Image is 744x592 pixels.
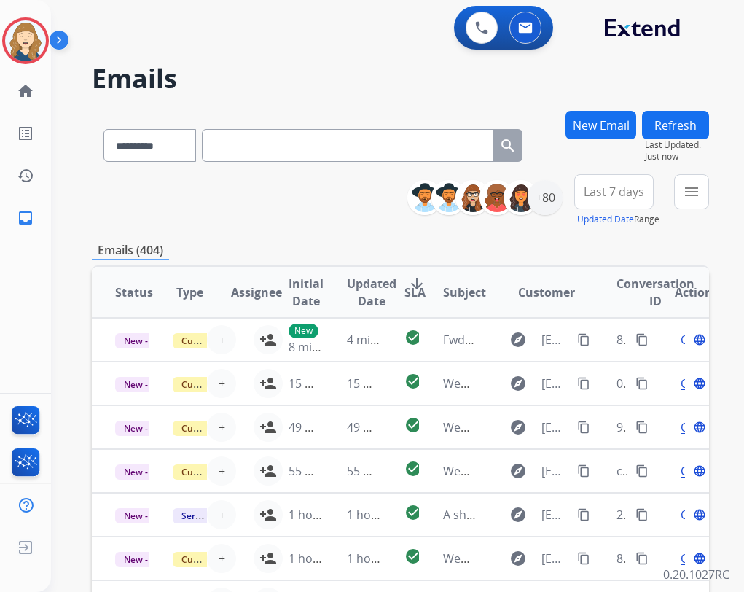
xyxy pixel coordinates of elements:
[289,419,373,435] span: 49 minutes ago
[635,421,649,434] mat-icon: content_copy
[541,462,569,480] span: [EMAIL_ADDRESS][DOMAIN_NAME]
[115,552,183,567] span: New - Initial
[541,506,569,523] span: [EMAIL_ADDRESS][DOMAIN_NAME]
[289,507,348,523] span: 1 hour ago
[635,508,649,521] mat-icon: content_copy
[577,421,590,434] mat-icon: content_copy
[17,167,34,184] mat-icon: history
[259,375,277,392] mat-icon: person_add
[347,463,431,479] span: 55 minutes ago
[173,552,267,567] span: Customer Support
[347,550,407,566] span: 1 hour ago
[577,464,590,478] mat-icon: content_copy
[577,552,590,565] mat-icon: content_copy
[693,421,706,434] mat-icon: language
[404,504,422,521] mat-icon: check_circle
[173,377,267,392] span: Customer Support
[219,550,225,567] span: +
[92,64,709,93] h2: Emails
[693,464,706,478] mat-icon: language
[289,324,318,338] p: New
[207,500,236,529] button: +
[404,284,426,301] span: SLA
[219,331,225,348] span: +
[443,507,711,523] span: A shipment from order #11861 is out for delivery
[577,213,659,225] span: Range
[509,418,527,436] mat-icon: explore
[259,418,277,436] mat-icon: person_add
[509,331,527,348] mat-icon: explore
[115,333,183,348] span: New - Initial
[499,137,517,155] mat-icon: search
[577,508,590,521] mat-icon: content_copy
[207,413,236,442] button: +
[509,506,527,523] mat-icon: explore
[574,174,654,209] button: Last 7 days
[518,284,575,301] span: Customer
[693,377,706,390] mat-icon: language
[645,151,709,163] span: Just now
[289,463,373,479] span: 55 minutes ago
[259,550,277,567] mat-icon: person_add
[681,550,710,567] span: Open
[173,421,267,436] span: Customer Support
[289,275,324,310] span: Initial Date
[404,460,422,478] mat-icon: check_circle
[17,125,34,142] mat-icon: list_alt
[347,419,431,435] span: 49 minutes ago
[693,552,706,565] mat-icon: language
[541,418,569,436] span: [EMAIL_ADDRESS][DOMAIN_NAME]
[693,508,706,521] mat-icon: language
[509,550,527,567] mat-icon: explore
[207,456,236,486] button: +
[5,20,46,61] img: avatar
[577,214,634,225] button: Updated Date
[528,180,563,215] div: +80
[347,375,431,392] span: 15 minutes ago
[347,332,425,348] span: 4 minutes ago
[404,329,422,346] mat-icon: check_circle
[115,464,183,480] span: New - Initial
[173,464,267,480] span: Customer Support
[259,462,277,480] mat-icon: person_add
[693,333,706,346] mat-icon: language
[635,333,649,346] mat-icon: content_copy
[635,464,649,478] mat-icon: content_copy
[173,508,256,523] span: Service Support
[173,333,267,348] span: Customer Support
[207,325,236,354] button: +
[115,377,183,392] span: New - Initial
[115,508,183,523] span: New - Initial
[443,284,486,301] span: Subject
[681,418,710,436] span: Open
[289,375,373,392] span: 15 minutes ago
[509,462,527,480] mat-icon: explore
[642,111,709,139] button: Refresh
[115,284,153,301] span: Status
[635,377,649,390] mat-icon: content_copy
[176,284,203,301] span: Type
[565,111,636,139] button: New Email
[577,333,590,346] mat-icon: content_copy
[347,507,407,523] span: 1 hour ago
[577,377,590,390] mat-icon: content_copy
[347,275,396,310] span: Updated Date
[404,548,422,565] mat-icon: check_circle
[681,331,710,348] span: Open
[681,375,710,392] span: Open
[17,82,34,100] mat-icon: home
[681,462,710,480] span: Open
[663,566,729,583] p: 0.20.1027RC
[259,506,277,523] mat-icon: person_add
[651,267,709,318] th: Action
[509,375,527,392] mat-icon: explore
[219,418,225,436] span: +
[635,552,649,565] mat-icon: content_copy
[17,209,34,227] mat-icon: inbox
[541,331,569,348] span: [EMAIL_ADDRESS][DOMAIN_NAME]
[541,550,569,567] span: [EMAIL_ADDRESS][DOMAIN_NAME]
[92,241,169,260] p: Emails (404)
[219,506,225,523] span: +
[683,183,700,200] mat-icon: menu
[289,550,348,566] span: 1 hour ago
